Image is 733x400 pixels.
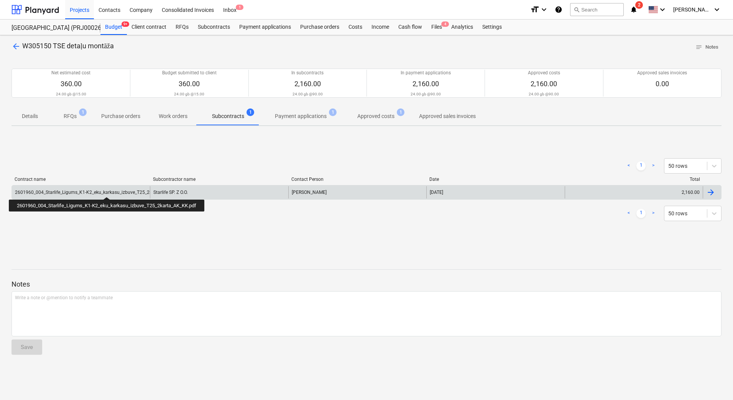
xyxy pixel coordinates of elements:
p: 24.00 gb @ 90.00 [529,92,559,97]
a: Settings [478,20,506,35]
span: W305150 TSE detaļu montāža [22,42,114,50]
p: Payment applications [275,112,327,120]
span: 360.00 [61,80,82,88]
a: Subcontracts [193,20,235,35]
a: Budget9+ [100,20,127,35]
span: 2,160.00 [413,80,439,88]
p: 24.00 gb @ 15.00 [174,92,204,97]
p: 24.00 gb @ 90.00 [293,92,323,97]
a: Cash flow [394,20,427,35]
button: Notes [692,41,721,53]
iframe: Chat Widget [695,363,733,400]
span: 360.00 [179,80,200,88]
p: Approved costs [357,112,394,120]
p: Purchase orders [101,112,140,120]
span: notes [695,44,702,51]
span: 9+ [122,21,129,27]
div: 2601960_004_Starlife_Ligums_K1-K2_eku_karkasu_izbuve_T25_2karta_AK_KK.pdf [15,190,184,195]
p: Approved costs [528,70,560,76]
div: Contact Person [291,177,424,182]
p: In payment applications [401,70,451,76]
a: RFQs [171,20,193,35]
p: Approved sales invoices [637,70,687,76]
div: 2,160.00 [565,186,703,198]
i: format_size [530,5,539,14]
span: 1 [236,5,243,10]
p: Details [21,112,39,120]
span: 1 [397,108,404,116]
p: Approved sales invoices [419,112,476,120]
span: 2 [635,1,643,9]
a: Purchase orders [296,20,344,35]
div: Date [429,177,562,182]
button: Search [570,3,624,16]
span: [PERSON_NAME] [673,7,712,13]
p: Net estimated cost [51,70,90,76]
span: 1 [79,108,87,116]
a: Analytics [447,20,478,35]
i: notifications [630,5,638,14]
p: 24.00 gb @ 15.00 [56,92,86,97]
a: Next page [649,161,658,170]
div: Subcontractor name [153,177,285,182]
i: keyboard_arrow_down [539,5,549,14]
a: Payment applications [235,20,296,35]
p: Budget submitted to client [162,70,217,76]
a: Next page [649,209,658,218]
a: Client contract [127,20,171,35]
a: Previous page [624,161,633,170]
span: 4 [441,21,449,27]
span: 0.00 [656,80,669,88]
a: Page 1 is your current page [636,161,646,170]
span: 1 [247,108,254,116]
div: Contract name [15,177,147,182]
a: Page 1 is your current page [636,209,646,218]
i: keyboard_arrow_down [658,5,667,14]
p: Work orders [159,112,187,120]
a: Costs [344,20,367,35]
div: [PERSON_NAME] [288,186,426,198]
p: 24.00 gb @ 90.00 [411,92,441,97]
span: search [574,7,580,13]
div: Total [568,177,700,182]
div: [DATE] [430,190,443,195]
a: Files4 [427,20,447,35]
p: RFQs [64,112,77,120]
i: Knowledge base [555,5,562,14]
span: Notes [695,43,718,52]
i: keyboard_arrow_down [712,5,721,14]
div: Starlife SP. Z O.O. [150,186,288,198]
span: 2,160.00 [531,80,557,88]
p: Subcontracts [212,112,244,120]
span: 2,160.00 [294,80,321,88]
a: Previous page [624,209,633,218]
div: [GEOGRAPHIC_DATA] (PRJ0002627, K-1 un K-2(2.kārta) 2601960 [12,24,91,32]
div: Files [427,20,447,35]
div: Budget [100,20,127,35]
p: In subcontracts [291,70,324,76]
span: arrow_back [12,42,21,51]
p: Notes [12,280,721,289]
span: 1 [329,108,337,116]
a: Income [367,20,394,35]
